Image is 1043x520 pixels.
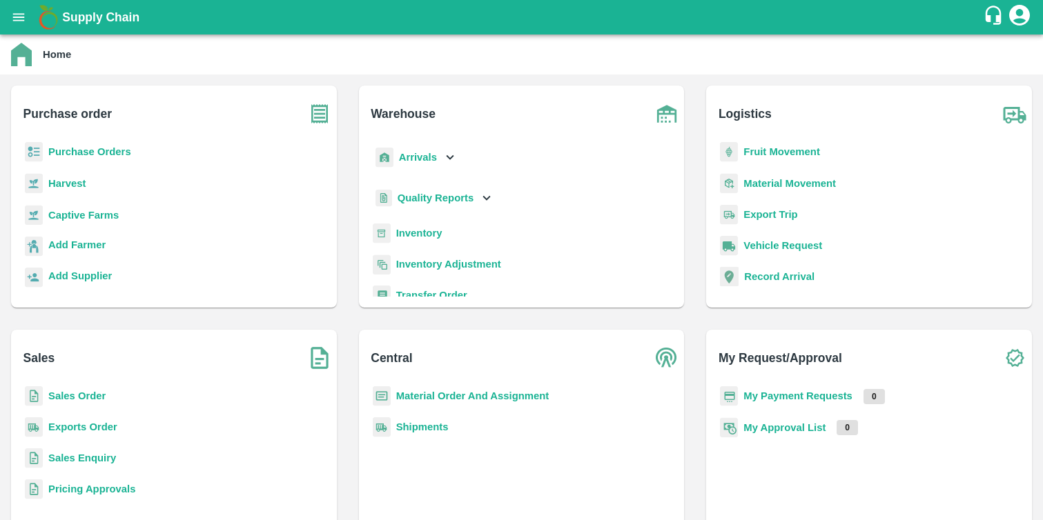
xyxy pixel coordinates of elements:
p: 0 [837,420,858,435]
a: Vehicle Request [743,240,822,251]
img: delivery [720,205,738,225]
b: Warehouse [371,104,436,123]
img: fruit [720,142,738,162]
a: Add Supplier [48,268,112,287]
b: Purchase order [23,104,112,123]
a: Pricing Approvals [48,483,135,494]
a: Export Trip [743,209,797,220]
a: Transfer Order [396,290,467,301]
b: Quality Reports [398,192,474,203]
img: shipments [25,417,43,437]
img: logo [35,3,62,31]
a: Supply Chain [62,8,983,27]
img: whArrival [376,148,393,168]
img: sales [25,448,43,468]
p: 0 [864,389,885,404]
div: account of current user [1007,3,1032,32]
div: customer-support [983,5,1007,30]
img: whInventory [373,223,391,243]
b: Add Farmer [48,239,106,250]
img: sales [25,386,43,406]
img: supplier [25,268,43,288]
a: Material Movement [743,178,836,189]
img: qualityReport [376,190,392,207]
img: shipments [373,417,391,437]
img: material [720,173,738,194]
b: Home [43,49,71,60]
img: sales [25,479,43,499]
img: harvest [25,205,43,226]
a: Material Order And Assignment [396,390,549,401]
img: inventory [373,254,391,274]
b: Sales [23,348,55,368]
img: reciept [25,142,43,162]
a: Inventory Adjustment [396,259,501,270]
img: purchase [302,97,337,131]
img: harvest [25,173,43,194]
a: My Payment Requests [743,390,852,401]
a: Sales Enquiry [48,452,116,463]
b: Central [371,348,412,368]
img: recordArrival [720,267,739,286]
b: Logistics [719,104,772,123]
a: Sales Order [48,390,106,401]
a: Inventory [396,228,442,239]
a: Record Arrival [744,271,815,282]
img: truck [997,97,1032,131]
a: Exports Order [48,421,117,432]
img: check [997,341,1032,375]
b: Arrivals [399,152,437,163]
img: payment [720,386,738,406]
img: soSales [302,341,337,375]
b: Add Supplier [48,270,112,281]
img: whTransfer [373,286,391,306]
img: home [11,43,32,66]
a: Harvest [48,178,86,189]
b: Supply Chain [62,10,139,24]
a: Fruit Movement [743,146,820,157]
button: open drawer [3,1,35,33]
img: central [650,341,684,375]
a: Captive Farms [48,210,119,221]
a: Add Farmer [48,237,106,256]
img: warehouse [650,97,684,131]
a: Shipments [396,421,449,432]
img: approval [720,417,738,438]
img: vehicle [720,236,738,256]
b: My Request/Approval [719,348,842,368]
a: My Approval List [743,422,826,433]
img: centralMaterial [373,386,391,406]
img: farmer [25,237,43,257]
a: Purchase Orders [48,146,131,157]
div: Quality Reports [373,184,495,212]
div: Arrivals [373,142,458,173]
